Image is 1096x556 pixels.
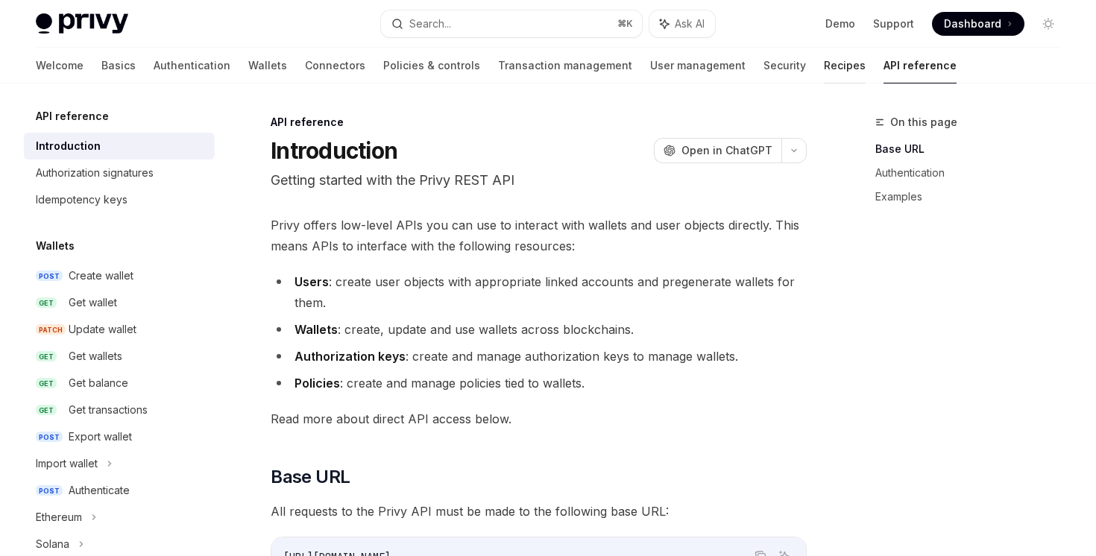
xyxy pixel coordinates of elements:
[271,170,807,191] p: Getting started with the Privy REST API
[36,535,69,553] div: Solana
[381,10,641,37] button: Search...⌘K
[154,48,230,83] a: Authentication
[69,428,132,446] div: Export wallet
[36,137,101,155] div: Introduction
[36,48,84,83] a: Welcome
[36,164,154,182] div: Authorization signatures
[271,215,807,256] span: Privy offers low-level APIs you can use to interact with wallets and user objects directly. This ...
[24,370,215,397] a: GETGet balance
[932,12,1024,36] a: Dashboard
[24,423,215,450] a: POSTExport wallet
[295,274,329,289] strong: Users
[875,185,1072,209] a: Examples
[305,48,365,83] a: Connectors
[271,373,807,394] li: : create and manage policies tied to wallets.
[69,401,148,419] div: Get transactions
[36,324,66,335] span: PATCH
[24,289,215,316] a: GETGet wallet
[24,397,215,423] a: GETGet transactions
[36,13,128,34] img: light logo
[36,107,109,125] h5: API reference
[36,405,57,416] span: GET
[69,294,117,312] div: Get wallet
[69,320,136,338] div: Update wallet
[825,16,855,31] a: Demo
[649,10,715,37] button: Ask AI
[101,48,136,83] a: Basics
[890,113,957,131] span: On this page
[69,374,128,392] div: Get balance
[654,138,781,163] button: Open in ChatGPT
[409,15,451,33] div: Search...
[24,316,215,343] a: PATCHUpdate wallet
[295,322,338,337] strong: Wallets
[650,48,746,83] a: User management
[271,137,397,164] h1: Introduction
[271,501,807,522] span: All requests to the Privy API must be made to the following base URL:
[248,48,287,83] a: Wallets
[295,349,406,364] strong: Authorization keys
[24,186,215,213] a: Idempotency keys
[271,408,807,429] span: Read more about direct API access below.
[271,346,807,367] li: : create and manage authorization keys to manage wallets.
[271,319,807,340] li: : create, update and use wallets across blockchains.
[24,343,215,370] a: GETGet wallets
[36,351,57,362] span: GET
[36,237,75,255] h5: Wallets
[36,191,127,209] div: Idempotency keys
[295,376,340,391] strong: Policies
[69,267,133,285] div: Create wallet
[36,432,63,443] span: POST
[875,137,1072,161] a: Base URL
[69,347,122,365] div: Get wallets
[675,16,705,31] span: Ask AI
[271,271,807,313] li: : create user objects with appropriate linked accounts and pregenerate wallets for them.
[36,508,82,526] div: Ethereum
[824,48,866,83] a: Recipes
[498,48,632,83] a: Transaction management
[884,48,957,83] a: API reference
[271,465,350,489] span: Base URL
[24,262,215,289] a: POSTCreate wallet
[36,271,63,282] span: POST
[944,16,1001,31] span: Dashboard
[36,378,57,389] span: GET
[763,48,806,83] a: Security
[873,16,914,31] a: Support
[271,115,807,130] div: API reference
[36,485,63,496] span: POST
[617,18,633,30] span: ⌘ K
[24,133,215,159] a: Introduction
[69,481,130,499] div: Authenticate
[36,455,98,473] div: Import wallet
[875,161,1072,185] a: Authentication
[24,159,215,186] a: Authorization signatures
[383,48,480,83] a: Policies & controls
[36,297,57,309] span: GET
[681,143,772,158] span: Open in ChatGPT
[24,477,215,504] a: POSTAuthenticate
[1036,12,1060,36] button: Toggle dark mode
